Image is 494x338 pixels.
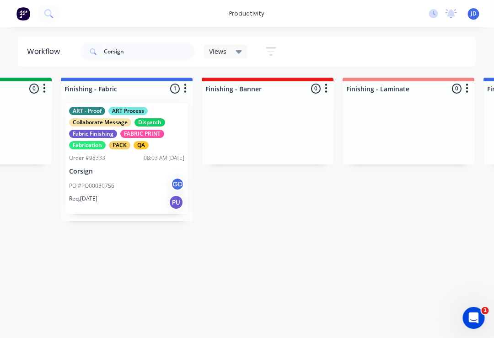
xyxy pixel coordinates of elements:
[109,141,131,149] div: PACK
[169,195,184,210] div: PU
[70,195,98,203] p: Req. [DATE]
[135,118,166,127] div: Dispatch
[209,47,227,56] span: Views
[225,7,269,21] div: productivity
[144,154,185,162] div: 08:03 AM [DATE]
[109,107,148,115] div: ART Process
[70,182,115,190] p: PO #PO00030756
[66,103,188,214] div: ART - ProofART ProcessCollaborate MessageDispatchFabric FinishingFABRIC PRINTFabricationPACKQAOrd...
[16,7,30,21] img: Factory
[482,307,489,314] span: 1
[471,10,477,18] span: JD
[27,46,65,57] div: Workflow
[70,118,132,127] div: Collaborate Message
[134,141,149,149] div: QA
[70,141,106,149] div: Fabrication
[70,168,185,175] p: Corsign
[171,177,185,191] div: GD
[121,130,165,138] div: FABRIC PRINT
[70,154,106,162] div: Order #98333
[463,307,485,329] iframe: Intercom live chat
[70,130,118,138] div: Fabric Finishing
[70,107,106,115] div: ART - Proof
[104,42,195,61] input: Search for orders...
